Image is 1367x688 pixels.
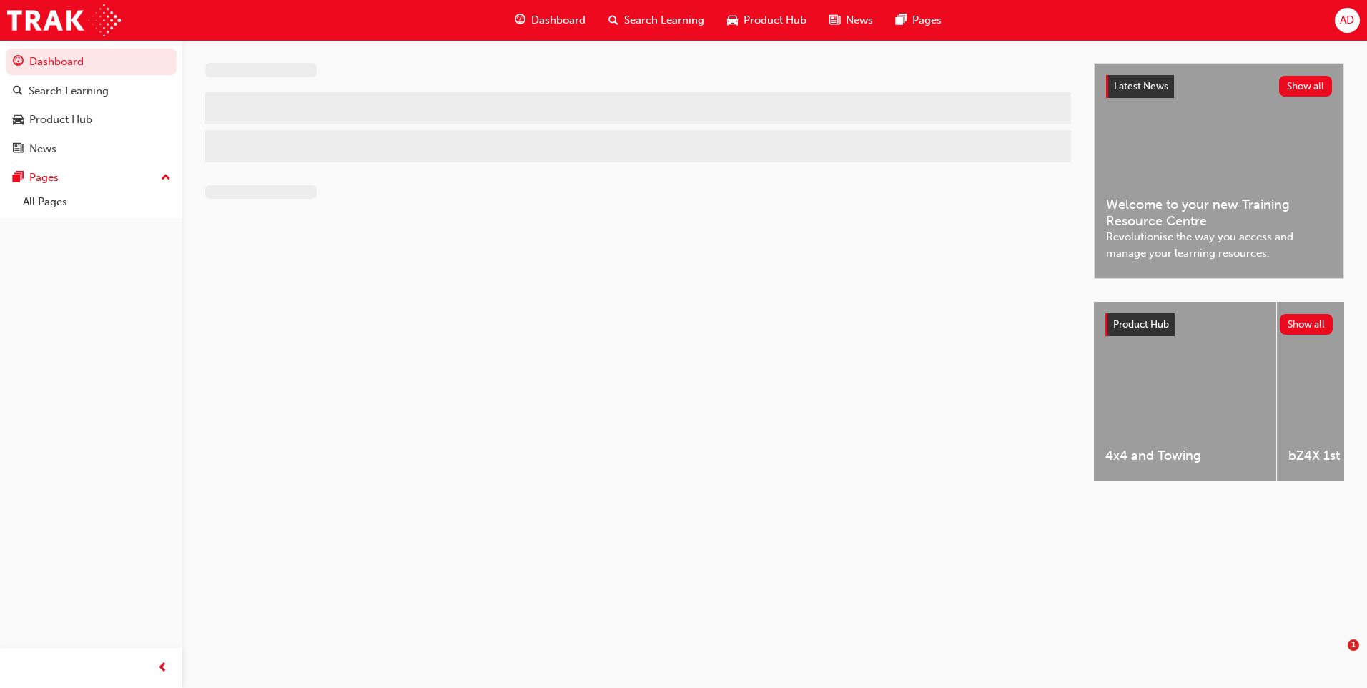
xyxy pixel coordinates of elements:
[13,56,24,69] span: guage-icon
[1106,75,1332,98] a: Latest NewsShow all
[13,143,24,156] span: news-icon
[29,169,59,186] div: Pages
[1106,229,1332,261] span: Revolutionise the way you access and manage your learning resources.
[608,11,618,29] span: search-icon
[1280,314,1333,335] button: Show all
[6,164,177,191] button: Pages
[161,169,171,187] span: up-icon
[17,191,177,213] a: All Pages
[716,6,818,35] a: car-iconProduct Hub
[912,12,942,29] span: Pages
[531,12,586,29] span: Dashboard
[1340,12,1354,29] span: AD
[6,49,177,75] a: Dashboard
[829,11,840,29] span: news-icon
[1348,639,1359,651] span: 1
[1105,448,1265,464] span: 4x4 and Towing
[727,11,738,29] span: car-icon
[29,141,56,157] div: News
[6,78,177,104] a: Search Learning
[157,659,168,677] span: prev-icon
[13,172,24,185] span: pages-icon
[1105,313,1333,336] a: Product HubShow all
[13,114,24,127] span: car-icon
[1106,197,1332,229] span: Welcome to your new Training Resource Centre
[818,6,884,35] a: news-iconNews
[1113,318,1169,330] span: Product Hub
[29,112,92,128] div: Product Hub
[896,11,907,29] span: pages-icon
[1335,8,1360,33] button: AD
[6,107,177,133] a: Product Hub
[624,12,704,29] span: Search Learning
[846,12,873,29] span: News
[1318,639,1353,674] iframe: Intercom live chat
[884,6,953,35] a: pages-iconPages
[515,11,525,29] span: guage-icon
[13,85,23,98] span: search-icon
[1114,80,1168,92] span: Latest News
[597,6,716,35] a: search-iconSearch Learning
[1279,76,1333,97] button: Show all
[7,4,121,36] img: Trak
[744,12,806,29] span: Product Hub
[1094,302,1276,481] a: 4x4 and Towing
[29,83,109,99] div: Search Learning
[503,6,597,35] a: guage-iconDashboard
[6,136,177,162] a: News
[6,46,177,164] button: DashboardSearch LearningProduct HubNews
[1094,63,1344,279] a: Latest NewsShow allWelcome to your new Training Resource CentreRevolutionise the way you access a...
